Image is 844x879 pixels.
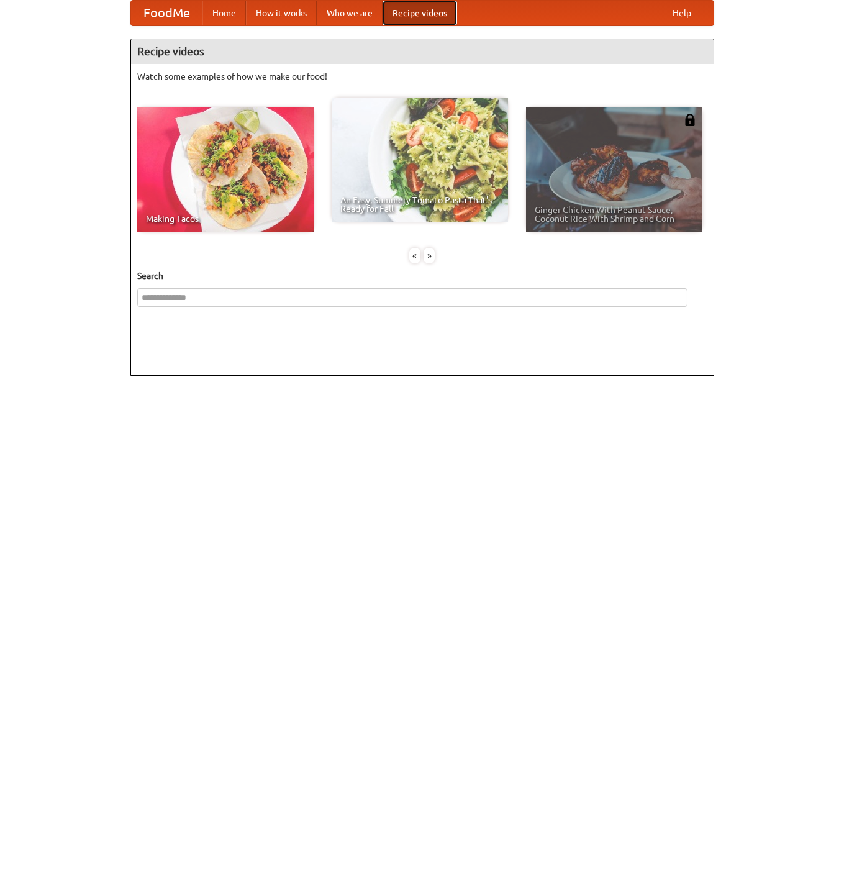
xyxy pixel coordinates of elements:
a: Who we are [317,1,383,25]
h5: Search [137,270,707,282]
div: « [409,248,420,263]
a: Recipe videos [383,1,457,25]
a: An Easy, Summery Tomato Pasta That's Ready for Fall [332,98,508,222]
a: How it works [246,1,317,25]
h4: Recipe videos [131,39,714,64]
a: Making Tacos [137,107,314,232]
span: An Easy, Summery Tomato Pasta That's Ready for Fall [340,196,499,213]
a: FoodMe [131,1,202,25]
span: Making Tacos [146,214,305,223]
a: Home [202,1,246,25]
img: 483408.png [684,114,696,126]
p: Watch some examples of how we make our food! [137,70,707,83]
div: » [424,248,435,263]
a: Help [663,1,701,25]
